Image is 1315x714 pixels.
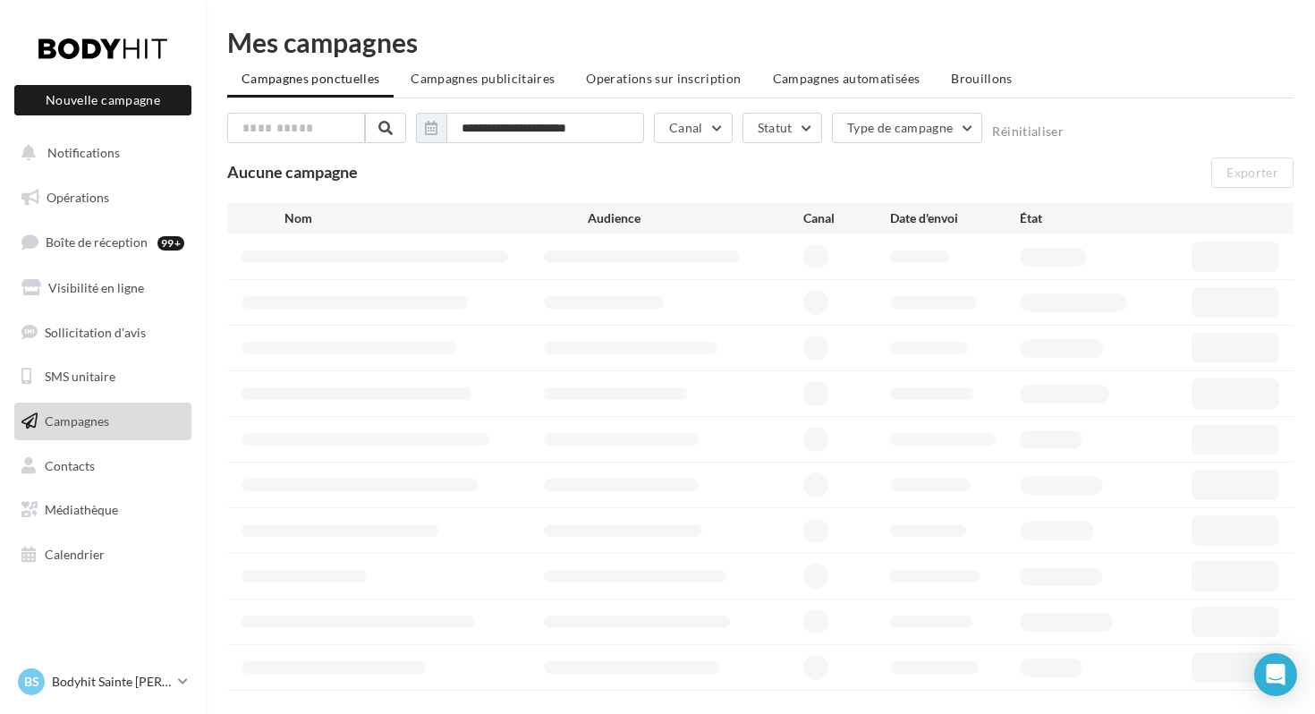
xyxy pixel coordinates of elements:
[52,673,171,691] p: Bodyhit Sainte [PERSON_NAME] des Bois
[654,113,733,143] button: Canal
[951,71,1013,86] span: Brouillons
[1254,653,1297,696] div: Open Intercom Messenger
[284,209,587,227] div: Nom
[45,413,109,429] span: Campagnes
[803,209,890,227] div: Canal
[46,234,148,250] span: Boîte de réception
[832,113,983,143] button: Type de campagne
[48,280,144,295] span: Visibilité en ligne
[24,673,39,691] span: BS
[227,162,358,182] span: Aucune campagne
[11,269,195,307] a: Visibilité en ligne
[45,369,115,384] span: SMS unitaire
[157,236,184,251] div: 99+
[773,71,920,86] span: Campagnes automatisées
[588,209,804,227] div: Audience
[411,71,555,86] span: Campagnes publicitaires
[11,447,195,485] a: Contacts
[742,113,822,143] button: Statut
[890,209,1020,227] div: Date d'envoi
[11,223,195,261] a: Boîte de réception99+
[227,29,1294,55] div: Mes campagnes
[11,491,195,529] a: Médiathèque
[11,134,188,172] button: Notifications
[45,547,105,562] span: Calendrier
[11,536,195,574] a: Calendrier
[47,190,109,205] span: Opérations
[47,145,120,160] span: Notifications
[45,502,118,517] span: Médiathèque
[14,85,191,115] button: Nouvelle campagne
[1211,157,1294,188] button: Exporter
[992,124,1064,139] button: Réinitialiser
[11,179,195,217] a: Opérations
[11,358,195,395] a: SMS unitaire
[45,324,146,339] span: Sollicitation d'avis
[586,71,741,86] span: Operations sur inscription
[1020,209,1150,227] div: État
[11,403,195,440] a: Campagnes
[14,665,191,699] a: BS Bodyhit Sainte [PERSON_NAME] des Bois
[11,314,195,352] a: Sollicitation d'avis
[45,458,95,473] span: Contacts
